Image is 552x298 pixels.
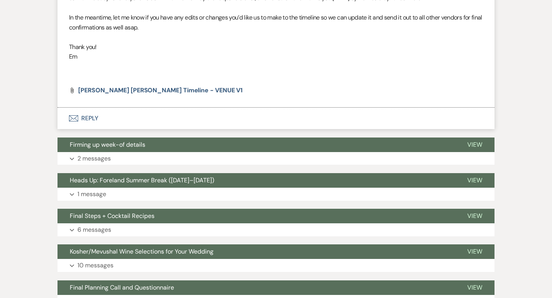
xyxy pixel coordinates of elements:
span: View [467,176,482,184]
button: 2 messages [58,152,495,165]
span: [PERSON_NAME] [PERSON_NAME] Timeline - VENUE V1 [78,86,243,94]
button: Heads Up: Foreland Summer Break ([DATE]–[DATE]) [58,173,455,188]
button: Firming up week-of details [58,138,455,152]
a: [PERSON_NAME] [PERSON_NAME] Timeline - VENUE V1 [78,87,243,93]
span: Firming up week-of details [70,141,145,149]
button: Final Steps + Cocktail Recipes [58,209,455,223]
button: View [455,280,495,295]
button: View [455,173,495,188]
span: Kosher/Mevushal Wine Selections for Your Wedding [70,247,214,255]
button: View [455,244,495,259]
span: View [467,141,482,149]
button: 10 messages [58,259,495,272]
button: View [455,209,495,223]
button: 1 message [58,188,495,201]
p: Thank you! [69,42,483,52]
p: 10 messages [77,260,113,270]
button: Kosher/Mevushal Wine Selections for Your Wedding [58,244,455,259]
span: View [467,212,482,220]
span: Final Planning Call and Questionnaire [70,283,174,291]
p: 2 messages [77,154,111,164]
button: 6 messages [58,223,495,236]
button: Final Planning Call and Questionnaire [58,280,455,295]
p: In the meantime, let me know if you have any edits or changes you’d like us to make to the timeli... [69,13,483,32]
button: Reply [58,108,495,129]
p: Em [69,52,483,62]
button: View [455,138,495,152]
span: Final Steps + Cocktail Recipes [70,212,154,220]
span: Heads Up: Foreland Summer Break ([DATE]–[DATE]) [70,176,214,184]
span: View [467,283,482,291]
p: 6 messages [77,225,111,235]
p: 1 message [77,189,106,199]
span: View [467,247,482,255]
